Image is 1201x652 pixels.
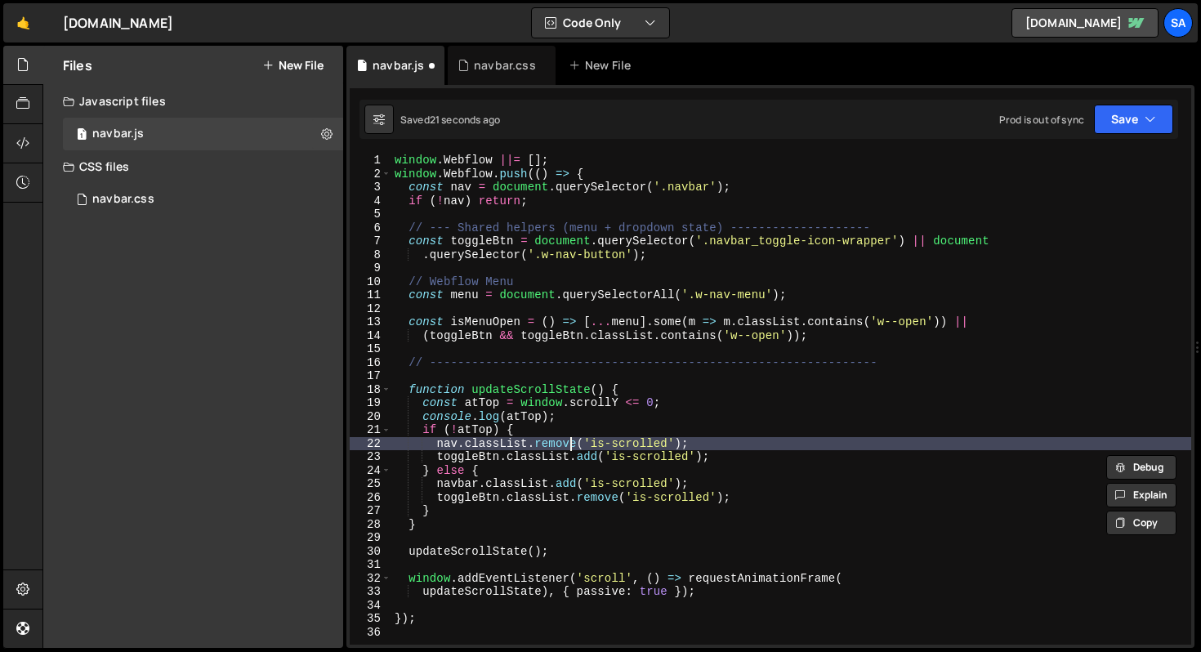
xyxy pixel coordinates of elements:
[350,315,391,329] div: 13
[350,342,391,356] div: 15
[350,248,391,262] div: 8
[350,288,391,302] div: 11
[350,396,391,410] div: 19
[474,57,536,74] div: navbar.css
[63,183,343,216] div: 16835/46019.css
[350,329,391,343] div: 14
[92,192,154,207] div: navbar.css
[63,56,92,74] h2: Files
[63,118,343,150] div: 16835/46020.js
[350,437,391,451] div: 22
[350,504,391,518] div: 27
[350,410,391,424] div: 20
[350,477,391,491] div: 25
[350,221,391,235] div: 6
[262,59,324,72] button: New File
[350,585,391,599] div: 33
[350,154,391,167] div: 1
[350,464,391,478] div: 24
[3,3,43,42] a: 🤙
[92,127,144,141] div: navbar.js
[350,194,391,208] div: 4
[350,302,391,316] div: 12
[569,57,637,74] div: New File
[350,558,391,572] div: 31
[350,181,391,194] div: 3
[430,113,500,127] div: 21 seconds ago
[1163,8,1193,38] a: SA
[350,167,391,181] div: 2
[43,85,343,118] div: Javascript files
[999,113,1084,127] div: Prod is out of sync
[350,572,391,586] div: 32
[1106,483,1176,507] button: Explain
[350,261,391,275] div: 9
[77,129,87,142] span: 1
[350,423,391,437] div: 21
[350,491,391,505] div: 26
[350,531,391,545] div: 29
[532,8,669,38] button: Code Only
[1106,455,1176,480] button: Debug
[350,612,391,626] div: 35
[350,275,391,289] div: 10
[350,626,391,640] div: 36
[350,599,391,613] div: 34
[1094,105,1173,134] button: Save
[350,208,391,221] div: 5
[350,356,391,370] div: 16
[400,113,500,127] div: Saved
[1106,511,1176,535] button: Copy
[373,57,424,74] div: navbar.js
[350,450,391,464] div: 23
[350,518,391,532] div: 28
[350,234,391,248] div: 7
[350,383,391,397] div: 18
[43,150,343,183] div: CSS files
[350,369,391,383] div: 17
[63,13,173,33] div: [DOMAIN_NAME]
[1011,8,1159,38] a: [DOMAIN_NAME]
[350,545,391,559] div: 30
